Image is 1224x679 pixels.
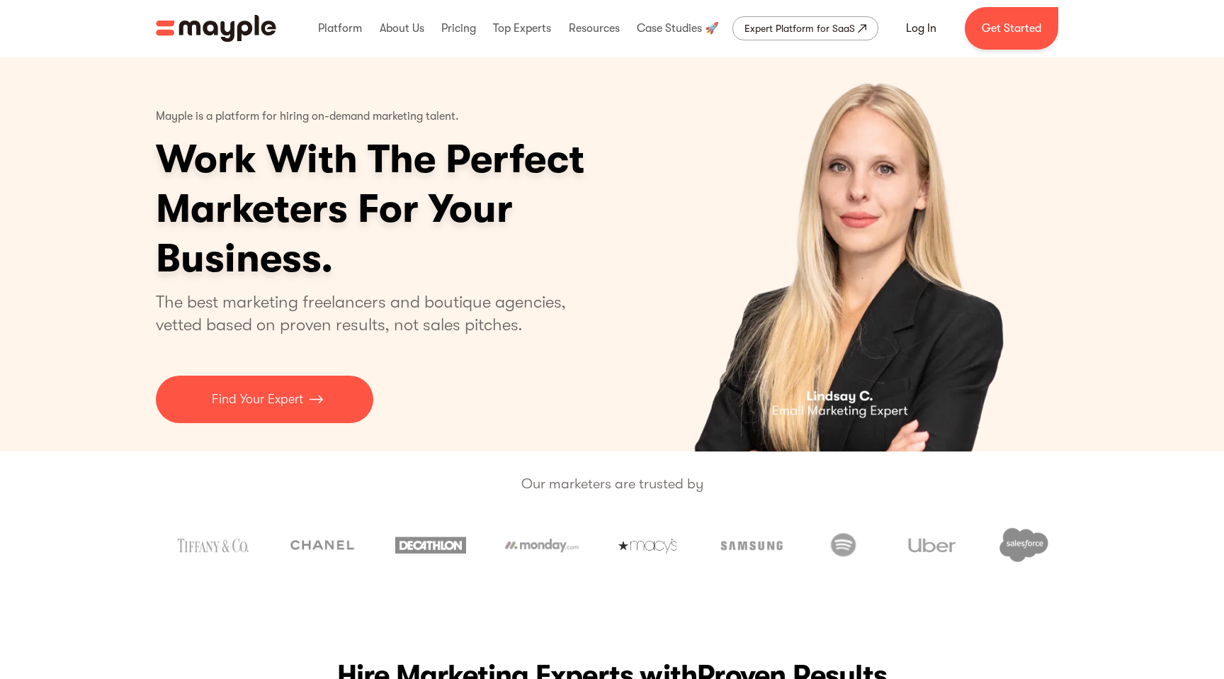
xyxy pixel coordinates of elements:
div: Top Experts [489,6,555,51]
div: Expert Platform for SaaS [744,20,855,37]
h1: Work With The Perfect Marketers For Your Business. [156,135,694,284]
div: Pricing [438,6,480,51]
a: Log In [889,11,953,45]
p: Find Your Expert [212,390,303,409]
img: Mayple logo [156,15,276,42]
a: Expert Platform for SaaS [732,16,878,40]
a: home [156,15,276,42]
div: Platform [314,6,365,51]
a: Find Your Expert [156,376,373,423]
div: carousel [625,57,1068,451]
div: 1 of 5 [625,57,1068,451]
p: Mayple is a platform for hiring on-demand marketing talent. [156,99,459,135]
p: The best marketing freelancers and boutique agencies, vetted based on proven results, not sales p... [156,291,583,336]
div: Resources [565,6,623,51]
div: About Us [376,6,428,51]
a: Get Started [965,7,1058,50]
